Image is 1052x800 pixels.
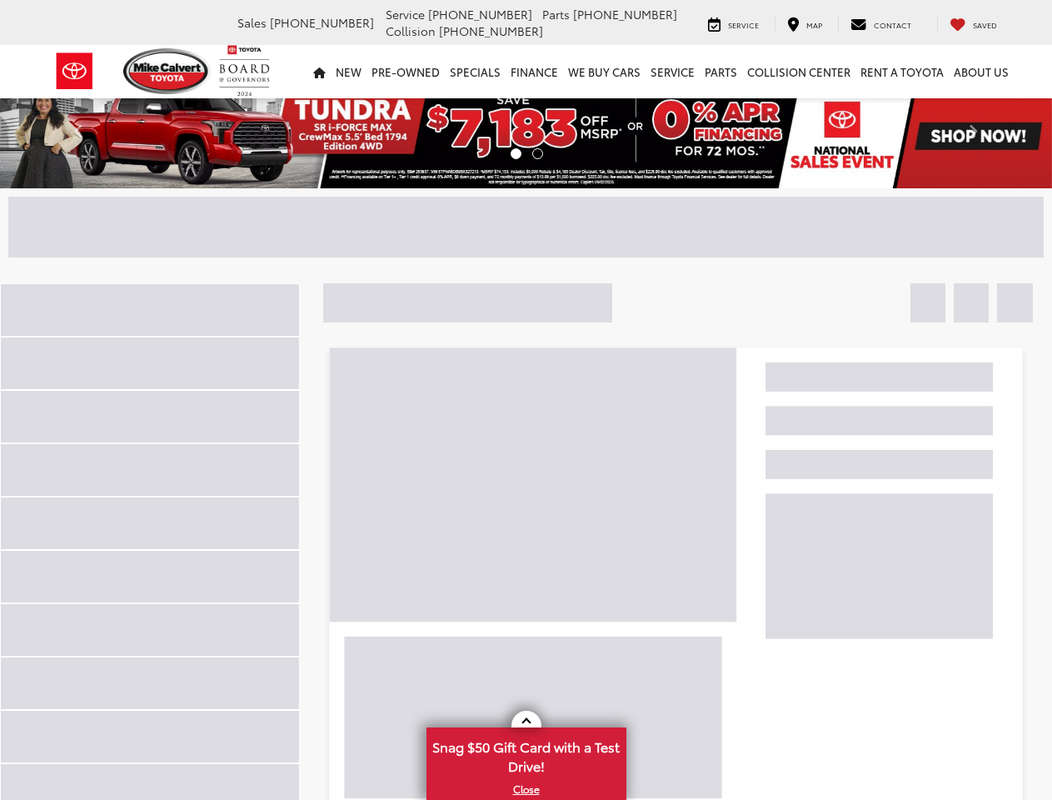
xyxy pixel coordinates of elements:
[973,19,997,30] span: Saved
[506,45,563,98] a: Finance
[775,15,835,32] a: Map
[428,729,625,780] span: Snag $50 Gift Card with a Test Drive!
[838,15,924,32] a: Contact
[123,48,212,94] img: Mike Calvert Toyota
[806,19,822,30] span: Map
[542,6,570,22] span: Parts
[949,45,1014,98] a: About Us
[237,14,267,31] span: Sales
[43,44,106,98] img: Toyota
[386,6,425,22] span: Service
[439,22,543,39] span: [PHONE_NUMBER]
[386,22,436,39] span: Collision
[428,6,532,22] span: [PHONE_NUMBER]
[573,6,677,22] span: [PHONE_NUMBER]
[563,45,646,98] a: WE BUY CARS
[696,15,771,32] a: Service
[742,45,855,98] a: Collision Center
[728,19,759,30] span: Service
[270,14,374,31] span: [PHONE_NUMBER]
[700,45,742,98] a: Parts
[331,45,366,98] a: New
[874,19,911,30] span: Contact
[366,45,445,98] a: Pre-Owned
[855,45,949,98] a: Rent a Toyota
[308,45,331,98] a: Home
[937,15,1010,32] a: My Saved Vehicles
[445,45,506,98] a: Specials
[646,45,700,98] a: Service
